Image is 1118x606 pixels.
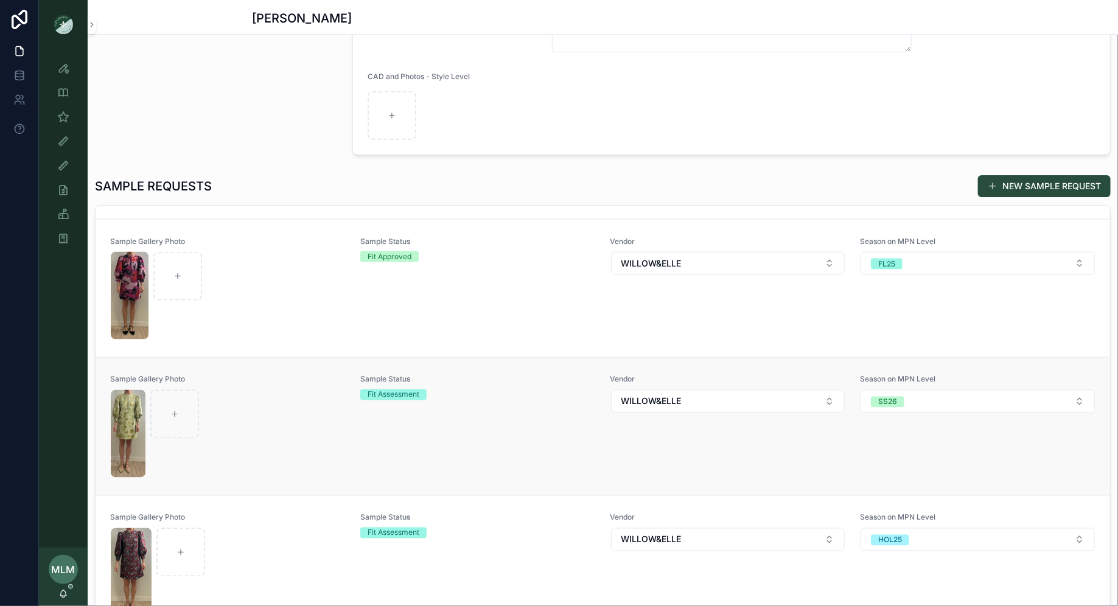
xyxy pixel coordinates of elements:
[621,395,682,408] span: WILLOW&ELLE
[52,562,75,577] span: MLM
[360,513,596,523] span: Sample Status
[611,252,845,275] button: Select Button
[878,259,895,270] div: FL25
[360,375,596,385] span: Sample Status
[368,389,419,400] div: Fit Assessment
[611,390,845,413] button: Select Button
[96,357,1110,495] a: Sample Gallery PhotoScreenshot-2025-05-21-at-10.13.25-AM-(1).pngSample StatusFit AssessmentVendor...
[96,219,1110,357] a: Sample Gallery PhotoScreenshot-2025-05-27-at-11.40.39-AM-(2).pngSample StatusFit ApprovedVendorSe...
[110,375,346,385] span: Sample Gallery Photo
[860,237,1095,246] span: Season on MPN Level
[610,513,846,523] span: Vendor
[39,49,88,265] div: scrollable content
[54,15,73,34] img: App logo
[621,534,682,546] span: WILLOW&ELLE
[360,237,596,246] span: Sample Status
[861,528,1095,551] button: Select Button
[111,390,145,478] img: Screenshot-2025-05-21-at-10.13.25-AM-(1).png
[110,237,346,246] span: Sample Gallery Photo
[611,528,845,551] button: Select Button
[368,528,419,538] div: Fit Assessment
[610,375,846,385] span: Vendor
[860,375,1095,385] span: Season on MPN Level
[860,513,1095,523] span: Season on MPN Level
[978,175,1111,197] button: NEW SAMPLE REQUEST
[95,178,212,195] h1: SAMPLE REQUESTS
[878,535,902,546] div: HOL25
[368,251,411,262] div: Fit Approved
[610,237,846,246] span: Vendor
[111,252,148,340] img: Screenshot-2025-05-27-at-11.40.39-AM-(2).png
[110,513,346,523] span: Sample Gallery Photo
[253,10,352,27] h1: [PERSON_NAME]
[368,72,470,81] span: CAD and Photos - Style Level
[861,390,1095,413] button: Select Button
[878,397,897,408] div: SS26
[621,257,682,270] span: WILLOW&ELLE
[861,252,1095,275] button: Select Button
